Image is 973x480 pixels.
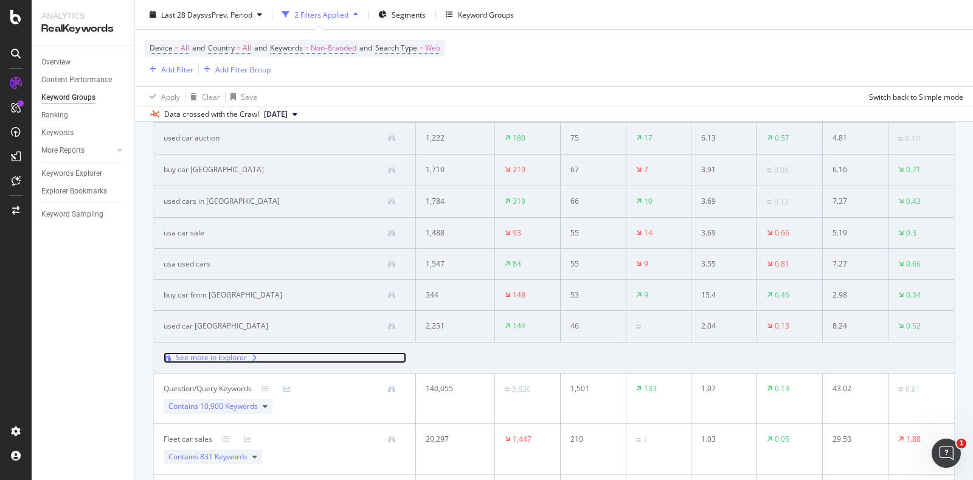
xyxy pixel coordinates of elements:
span: = [175,43,179,53]
a: More Reports [41,144,114,157]
div: used car usa [164,321,268,332]
span: 831 Keywords [200,451,248,462]
div: 0.05 [775,434,789,445]
a: Overview [41,56,126,69]
div: 0.81 [775,259,789,270]
img: Equal [636,438,641,442]
div: 9 [644,259,648,270]
div: 84 [513,259,521,270]
div: 319 [513,196,525,207]
div: 6.46 [775,290,789,301]
div: 15.4 [701,290,742,301]
div: Overview [41,56,71,69]
div: 9 [644,290,648,301]
div: buy car from usa [164,290,282,301]
div: 180 [513,133,525,144]
div: Add Filter Group [215,64,271,74]
div: 2.98 [833,290,873,301]
div: 6.13 [701,133,742,144]
div: 0.19 [905,133,920,144]
div: 3.55 [701,259,742,270]
button: Last 28 DaysvsPrev. Period [145,5,267,24]
div: Fleet car sales [164,434,212,445]
div: buy car usa [164,164,264,175]
div: 6.16 [833,164,873,175]
div: 210 [570,434,611,445]
div: 2,251 [426,321,479,332]
div: 7 [644,164,648,175]
div: 0.52 [906,321,921,332]
iframe: Intercom live chat [932,439,961,468]
div: 5.19 [833,228,873,238]
div: 1,488 [426,228,479,238]
div: 66 [570,196,611,207]
div: 133 [644,383,657,394]
div: 0.34 [906,290,921,301]
div: See more in Explorer [176,352,247,363]
div: Question/Query Keywords [164,383,252,394]
div: usa car sale [164,228,204,238]
div: 4.81 [833,133,873,144]
button: Add Filter [145,62,193,77]
div: 5,830 [512,384,531,395]
div: More Reports [41,144,85,157]
div: Explorer Bookmarks [41,185,107,198]
div: 20,297 [426,434,479,445]
div: 0.12 [774,197,789,207]
a: Keywords Explorer [41,167,126,180]
div: used cars in usa [164,196,280,207]
div: Analytics [41,10,125,22]
div: 3.91 [701,164,742,175]
img: Equal [505,388,510,391]
div: 0.08 [774,165,789,176]
div: 0.43 [906,196,921,207]
div: 0.81 [905,384,920,395]
span: 10,900 Keywords [200,401,258,411]
div: 219 [513,164,525,175]
span: Contains [168,451,248,462]
img: Equal [767,169,772,172]
a: See more in Explorer [164,352,406,363]
div: 0.13 [775,383,789,394]
div: 1,710 [426,164,479,175]
div: 144 [513,321,525,332]
span: = [237,43,241,53]
div: 0.66 [775,228,789,238]
div: Keyword Groups [458,9,514,19]
div: Switch back to Simple mode [869,91,963,102]
span: Country [208,43,235,53]
a: Ranking [41,109,126,122]
div: 55 [570,259,611,270]
div: 8.24 [833,321,873,332]
div: 46 [570,321,611,332]
span: Contains [168,401,258,412]
span: = [419,43,423,53]
span: Search Type [375,43,417,53]
div: 0.66 [906,259,921,270]
button: Segments [373,5,431,24]
div: 344 [426,290,479,301]
div: Apply [161,91,180,102]
div: 1,447 [513,434,532,445]
div: 140,055 [426,383,479,394]
div: Save [241,91,257,102]
div: Add Filter [161,64,193,74]
a: Keywords [41,127,126,139]
div: Keyword Sampling [41,208,103,221]
a: Keyword Sampling [41,208,126,221]
div: Ranking [41,109,68,122]
div: 14 [644,228,653,238]
img: Equal [898,137,903,141]
span: Non-Branded [311,40,356,57]
div: 3.69 [701,228,742,238]
div: 1.03 [701,434,742,445]
img: Equal [898,388,903,391]
div: 0.57 [775,133,789,144]
div: 1,501 [570,383,611,394]
span: Last 28 Days [161,9,204,19]
div: Keywords Explorer [41,167,102,180]
img: Equal [636,325,641,329]
div: 53 [570,290,611,301]
div: Data crossed with the Crawl [164,109,259,120]
img: Equal [767,200,772,204]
